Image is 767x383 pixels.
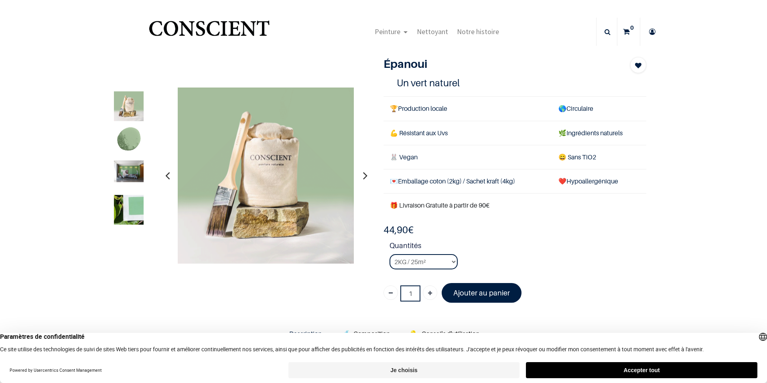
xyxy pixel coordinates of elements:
span: Notre histoire [457,27,499,36]
sup: 0 [628,24,636,32]
span: Composition [353,330,390,338]
span: 44,90 [383,224,408,236]
td: ❤️Hypoallergénique [552,169,646,193]
img: Conscient [147,16,271,48]
a: Peinture [370,18,412,46]
h1: Épanoui [383,57,607,71]
span: 😄 S [558,153,571,161]
td: ans TiO2 [552,145,646,169]
span: 💌 [390,177,398,185]
font: Ajouter au panier [453,289,510,297]
img: Product image [114,126,144,155]
td: Circulaire [552,97,646,121]
td: Emballage coton (2kg) / Sachet kraft (4kg) [383,169,552,193]
iframe: Tidio Chat [726,331,763,369]
span: 💪 Résistant aux Uvs [390,129,448,137]
a: Ajouter au panier [442,283,521,303]
strong: Quantités [390,240,646,254]
font: 🎁 Livraison Gratuite à partir de 90€ [390,201,489,209]
span: 💡 [409,330,417,338]
b: € [383,224,414,236]
span: Peinture [375,27,400,36]
span: 🌿 [558,129,566,137]
td: Ingrédients naturels [552,121,646,145]
span: Nettoyant [417,27,448,36]
h4: Un vert naturel [397,77,633,89]
span: 🏆 [390,104,398,112]
img: Product image [114,195,144,224]
img: Product image [114,160,144,182]
img: Product image [178,87,354,264]
a: Ajouter [423,285,437,300]
a: Logo of Conscient [147,16,271,48]
td: Production locale [383,97,552,121]
a: Supprimer [383,285,398,300]
a: 0 [617,18,640,46]
span: 🧪 [341,330,349,338]
span: Description [289,330,322,338]
button: Add to wishlist [630,57,646,73]
img: Product image [114,91,144,121]
span: Add to wishlist [635,61,641,70]
span: 🐰 Vegan [390,153,418,161]
span: 🌎 [558,104,566,112]
span: Conseils d'utilisation [422,330,479,338]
